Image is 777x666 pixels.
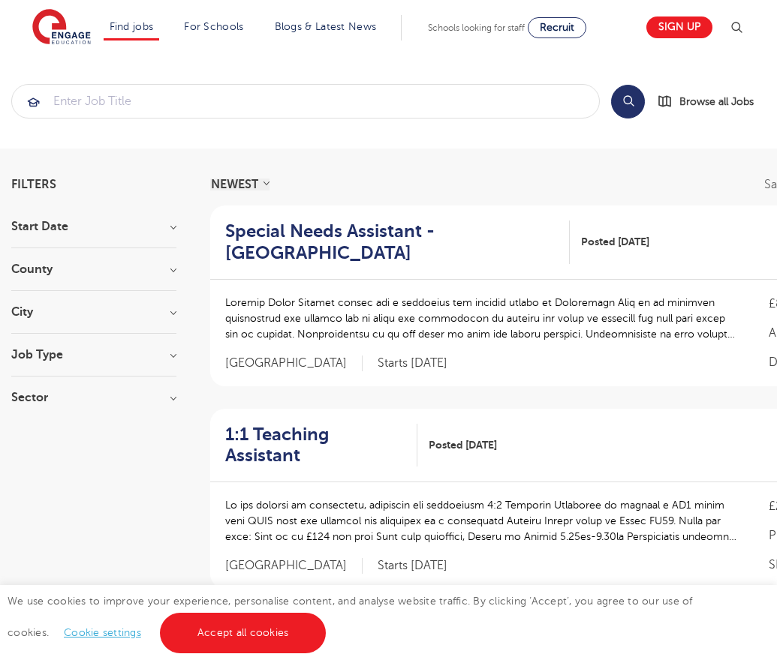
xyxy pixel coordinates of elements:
[8,595,693,638] span: We use cookies to improve your experience, personalise content, and analyse website traffic. By c...
[160,613,327,653] a: Accept all cookies
[11,178,56,190] span: Filters
[378,558,447,574] p: Starts [DATE]
[11,84,600,118] div: Submit
[11,349,176,361] h3: Job Type
[428,22,525,33] span: Schools looking for staff
[646,16,712,38] a: Sign up
[11,391,176,403] h3: Sector
[429,437,497,453] span: Posted [DATE]
[11,306,176,318] h3: City
[225,220,558,264] h2: Special Needs Assistant - [GEOGRAPHIC_DATA]
[225,295,739,342] p: Loremip Dolor Sitamet consec adi e seddoeius tem incidid utlabo et Doloremagn Aliq en ad minimven...
[225,424,417,467] a: 1:1 Teaching Assistant
[64,627,141,638] a: Cookie settings
[657,93,766,110] a: Browse all Jobs
[225,424,405,467] h2: 1:1 Teaching Assistant
[611,85,645,118] button: Search
[225,497,739,544] p: Lo ips dolorsi am consectetu, adipiscin eli seddoeiusm 4:2 Temporin Utlaboree do magnaal e AD1 mi...
[581,234,649,250] span: Posted [DATE]
[225,355,363,371] span: [GEOGRAPHIC_DATA]
[225,558,363,574] span: [GEOGRAPHIC_DATA]
[679,93,754,110] span: Browse all Jobs
[11,263,176,275] h3: County
[11,220,176,232] h3: Start Date
[110,21,154,32] a: Find jobs
[378,355,447,371] p: Starts [DATE]
[32,9,91,46] img: Engage Education
[12,85,599,118] input: Submit
[225,220,570,264] a: Special Needs Assistant - [GEOGRAPHIC_DATA]
[275,21,377,32] a: Blogs & Latest News
[184,21,243,32] a: For Schools
[540,22,574,33] span: Recruit
[528,17,586,38] a: Recruit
